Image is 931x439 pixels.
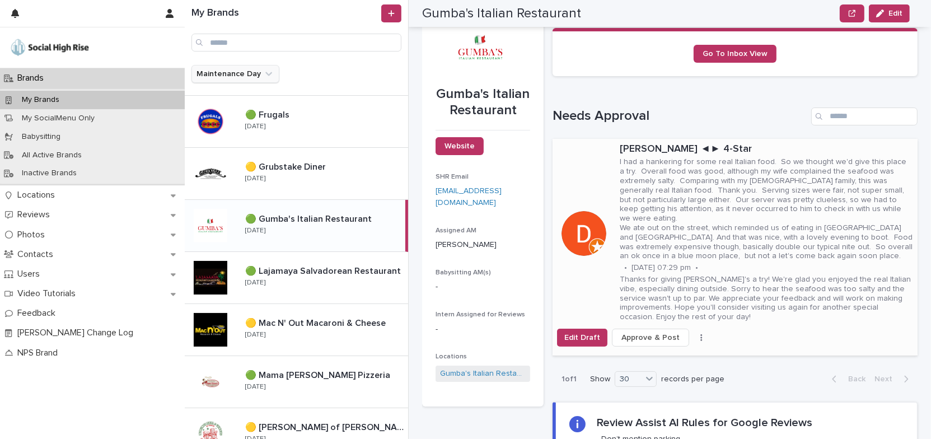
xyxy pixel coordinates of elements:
[245,279,265,287] p: [DATE]
[440,368,526,380] a: Gumba's Italian Restaurant
[245,108,292,120] p: 🟢 Frugals
[13,269,49,279] p: Users
[436,137,484,155] a: Website
[185,96,408,148] a: 🟢 Frugals🟢 Frugals [DATE]
[624,263,627,273] p: •
[621,332,680,343] span: Approve & Post
[436,187,502,207] a: [EMAIL_ADDRESS][DOMAIN_NAME]
[245,331,265,339] p: [DATE]
[436,353,467,360] span: Locations
[13,328,142,338] p: [PERSON_NAME] Change Log
[245,123,265,130] p: [DATE]
[13,169,86,178] p: Inactive Brands
[436,174,469,180] span: SHR Email
[436,239,530,251] p: [PERSON_NAME]
[564,332,600,343] span: Edit Draft
[13,73,53,83] p: Brands
[245,227,265,235] p: [DATE]
[9,36,91,59] img: o5DnuTxEQV6sW9jFYBBf
[245,264,403,277] p: 🟢 Lajamaya Salvadorean Restaurant
[703,50,768,58] span: Go To Inbox View
[13,230,54,240] p: Photos
[661,375,724,384] p: records per page
[870,374,918,384] button: Next
[185,252,408,304] a: 🟢 Lajamaya Salvadorean Restaurant🟢 Lajamaya Salvadorean Restaurant [DATE]
[823,374,870,384] button: Back
[436,324,530,335] div: -
[13,308,64,319] p: Feedback
[13,190,64,200] p: Locations
[612,329,689,347] button: Approve & Post
[553,366,586,393] p: 1 of 1
[13,288,85,299] p: Video Tutorials
[436,281,530,293] p: -
[841,375,865,383] span: Back
[436,269,491,276] span: Babysitting AM(s)
[191,7,379,20] h1: My Brands
[185,304,408,356] a: 🟡 Mac N' Out Macaroni & Cheese🟡 Mac N' Out Macaroni & Cheese [DATE]
[185,356,408,408] a: 🟢 Mama [PERSON_NAME] Pizzeria🟢 Mama [PERSON_NAME] Pizzeria [DATE]
[245,420,406,433] p: 🟡 [PERSON_NAME] of [PERSON_NAME]
[13,132,69,142] p: Babysitting
[191,65,279,83] button: Maintenance Day
[422,6,581,22] h2: Gumba's Italian Restaurant
[436,227,476,234] span: Assigned AM
[597,416,812,429] h2: Review Assist AI Rules for Google Reviews
[185,200,408,252] a: 🟢 Gumba's Italian Restaurant🟢 Gumba's Italian Restaurant [DATE]
[620,275,913,322] p: Thanks for giving [PERSON_NAME]'s a try! We're glad you enjoyed the real Italian vibe, especially...
[13,114,104,123] p: My SocialMenu Only
[620,157,913,261] p: I had a hankering for some real Italian food. So we thought we'd give this place a try. Overall f...
[245,383,265,391] p: [DATE]
[615,373,642,385] div: 30
[13,209,59,220] p: Reviews
[436,86,530,119] p: Gumba's Italian Restaurant
[694,45,776,63] a: Go To Inbox View
[245,175,265,183] p: [DATE]
[13,249,62,260] p: Contacts
[874,375,899,383] span: Next
[557,329,607,347] button: Edit Draft
[553,139,918,356] a: [PERSON_NAME] ◄► 4-StarI had a hankering for some real Italian food. So we thought we'd give this...
[553,108,807,124] h1: Needs Approval
[245,160,328,172] p: 🟡 Grubstake Diner
[13,95,68,105] p: My Brands
[13,151,91,160] p: All Active Brands
[695,263,698,273] p: •
[436,311,525,318] span: Intern Assigned for Reviews
[631,263,691,273] p: [DATE] 07:29 pm
[590,375,610,384] p: Show
[245,368,392,381] p: 🟢 Mama [PERSON_NAME] Pizzeria
[869,4,910,22] button: Edit
[191,34,401,52] input: Search
[13,348,67,358] p: NPS Brand
[445,142,475,150] span: Website
[811,108,918,125] input: Search
[245,316,388,329] p: 🟡 Mac N' Out Macaroni & Cheese
[245,212,374,225] p: 🟢 Gumba's Italian Restaurant
[620,143,913,156] p: [PERSON_NAME] ◄► 4-Star
[185,148,408,200] a: 🟡 Grubstake Diner🟡 Grubstake Diner [DATE]
[888,10,902,17] span: Edit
